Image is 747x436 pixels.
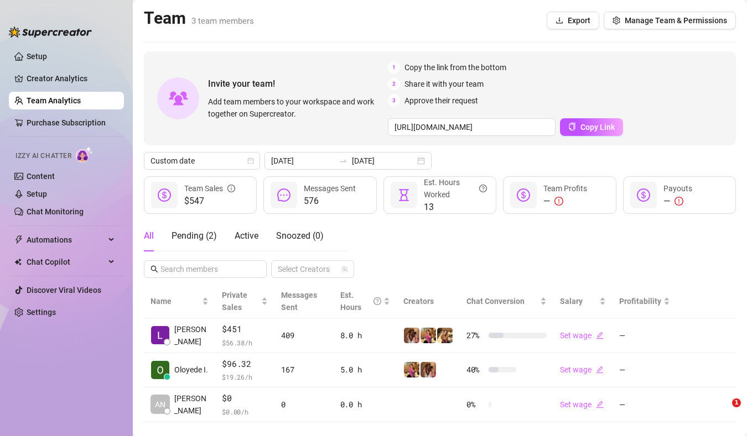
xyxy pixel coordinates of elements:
[340,398,390,411] div: 0.0 h
[247,157,254,164] span: calendar
[613,318,677,353] td: —
[560,400,604,409] a: Set wageedit
[560,331,604,340] a: Set wageedit
[144,285,215,318] th: Name
[352,155,415,167] input: End date
[547,12,599,29] button: Export
[227,182,235,195] span: info-circle
[404,78,484,90] span: Share it with your team
[27,231,105,249] span: Automations
[466,398,484,411] span: 0 %
[27,190,47,198] a: Setup
[174,392,209,417] span: [PERSON_NAME]
[27,253,105,271] span: Chat Copilot
[466,364,484,376] span: 40 %
[613,17,620,24] span: setting
[222,291,247,312] span: Private Sales
[27,96,81,105] a: Team Analytics
[732,398,741,407] span: 1
[281,291,317,312] span: Messages Sent
[340,329,390,342] div: 8.0 h
[191,16,254,26] span: 3 team members
[15,151,71,161] span: Izzy AI Chatter
[479,176,487,201] span: question-circle
[466,329,484,342] span: 27 %
[27,172,55,181] a: Content
[466,297,525,306] span: Chat Conversion
[437,328,453,343] img: *ੈ˚daniela*ੈ
[619,297,661,306] span: Profitability
[281,398,327,411] div: 0
[560,365,604,374] a: Set wageedit
[373,289,381,313] span: question-circle
[604,12,736,29] button: Manage Team & Permissions
[663,195,692,208] div: —
[14,235,23,244] span: thunderbolt
[340,364,390,376] div: 5.0 h
[663,184,692,193] span: Payouts
[151,326,169,344] img: Laurence Laulit…
[281,364,327,376] div: 167
[9,27,92,38] img: logo-BBDzfeDw.svg
[276,230,324,241] span: Snoozed ( 0 )
[222,323,268,336] span: $451
[424,201,487,214] span: 13
[613,387,677,422] td: —
[151,265,158,273] span: search
[151,295,200,307] span: Name
[596,366,604,374] span: edit
[14,258,22,266] img: Chat Copilot
[675,197,683,206] span: exclamation-circle
[144,8,254,29] h2: Team
[543,184,587,193] span: Team Profits
[158,188,171,202] span: dollar-circle
[222,337,268,348] span: $ 56.38 /h
[339,156,347,165] span: swap-right
[222,371,268,382] span: $ 19.26 /h
[208,77,388,91] span: Invite your team!
[340,289,381,313] div: Est. Hours
[27,207,84,216] a: Chat Monitoring
[174,323,209,348] span: [PERSON_NAME]
[222,392,268,405] span: $0
[388,94,400,107] span: 3
[27,114,115,132] a: Purchase Subscription
[27,52,47,61] a: Setup
[580,123,615,132] span: Copy Link
[144,229,154,243] div: All
[235,230,258,241] span: Active
[277,188,290,202] span: message
[388,61,400,73] span: 1
[341,266,348,272] span: team
[421,362,436,377] img: ˚｡୨୧˚Quinn˚୨୧｡˚
[543,195,587,208] div: —
[27,308,56,317] a: Settings
[208,96,383,120] span: Add team members to your workspace and work together on Supercreator.
[155,398,165,411] span: AN
[271,155,334,167] input: Start date
[222,406,268,417] span: $ 0.00 /h
[560,297,583,306] span: Salary
[172,229,217,243] div: Pending ( 2 )
[339,156,347,165] span: to
[27,70,115,87] a: Creator Analytics
[404,362,419,377] img: Daniela
[424,176,487,201] div: Est. Hours Worked
[160,263,251,275] input: Search members
[596,401,604,408] span: edit
[27,286,101,295] a: Discover Viral Videos
[304,195,356,208] span: 576
[517,188,530,202] span: dollar-circle
[76,146,93,162] img: AI Chatter
[596,332,604,339] span: edit
[554,197,563,206] span: exclamation-circle
[281,329,327,342] div: 409
[222,358,268,371] span: $96.32
[556,17,563,24] span: download
[397,188,411,202] span: hourglass
[560,118,623,136] button: Copy Link
[709,398,736,425] iframe: Intercom live chat
[568,123,576,130] span: copy
[184,182,235,195] div: Team Sales
[404,94,478,107] span: Approve their request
